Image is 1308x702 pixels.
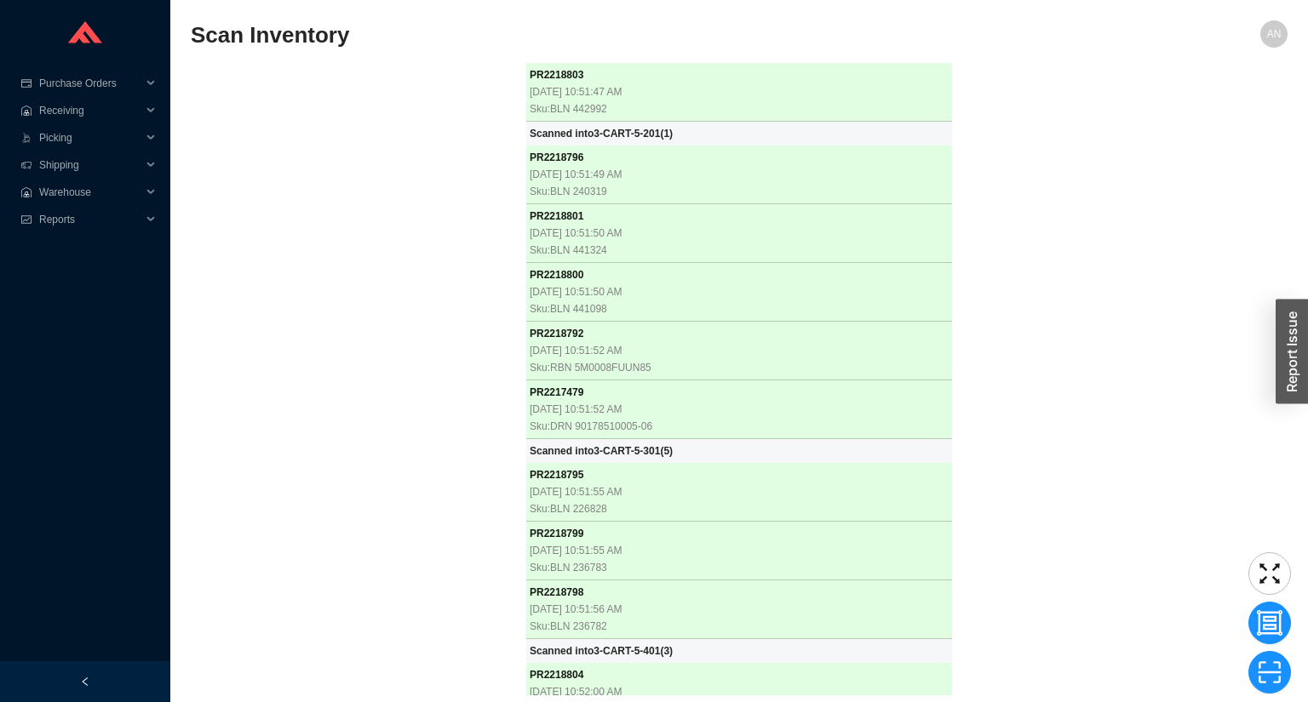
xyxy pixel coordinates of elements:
[530,208,949,225] div: PR 2218801
[39,179,141,206] span: Warehouse
[530,500,949,517] div: Sku: BLN 226828
[39,206,141,233] span: Reports
[530,266,949,283] div: PR 2218800
[1267,20,1282,48] span: AN
[20,78,32,88] span: credit-card
[530,559,949,576] div: Sku: BLN 236783
[530,442,949,459] div: Scanned into 3-CART-5-301 ( 5 )
[530,542,949,559] div: [DATE] 10:51:55 AM
[530,225,949,242] div: [DATE] 10:51:50 AM
[530,359,949,376] div: Sku: RBN 5M0008FUUN85
[39,97,141,124] span: Receiving
[530,242,949,259] div: Sku: BLN 441324
[530,418,949,435] div: Sku: DRN 90178510005-06
[530,325,949,342] div: PR 2218792
[39,151,141,179] span: Shipping
[530,300,949,317] div: Sku: BLN 441098
[1248,651,1291,693] button: scan
[530,483,949,500] div: [DATE] 10:51:55 AM
[530,384,949,401] div: PR 2217479
[530,618,949,635] div: Sku: BLN 236782
[530,342,949,359] div: [DATE] 10:51:52 AM
[530,666,949,683] div: PR 2218804
[530,466,949,483] div: PR 2218795
[530,100,949,117] div: Sku: BLN 442992
[530,283,949,300] div: [DATE] 10:51:50 AM
[39,124,141,151] span: Picking
[530,149,949,166] div: PR 2218796
[530,401,949,418] div: [DATE] 10:51:52 AM
[530,166,949,183] div: [DATE] 10:51:49 AM
[530,642,949,659] div: Scanned into 3-CART-5-401 ( 3 )
[1249,610,1290,636] span: group
[530,66,949,83] div: PR 2218803
[530,601,949,618] div: [DATE] 10:51:56 AM
[530,584,949,601] div: PR 2218798
[530,525,949,542] div: PR 2218799
[1248,602,1291,644] button: group
[530,125,949,142] div: Scanned into 3-CART-5-201 ( 1 )
[1249,561,1290,586] span: fullscreen
[1249,659,1290,685] span: scan
[1248,552,1291,595] button: fullscreen
[39,70,141,97] span: Purchase Orders
[530,683,949,700] div: [DATE] 10:52:00 AM
[530,83,949,100] div: [DATE] 10:51:47 AM
[191,20,1013,50] h2: Scan Inventory
[530,183,949,200] div: Sku: BLN 240319
[80,676,90,687] span: left
[20,214,32,225] span: fund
